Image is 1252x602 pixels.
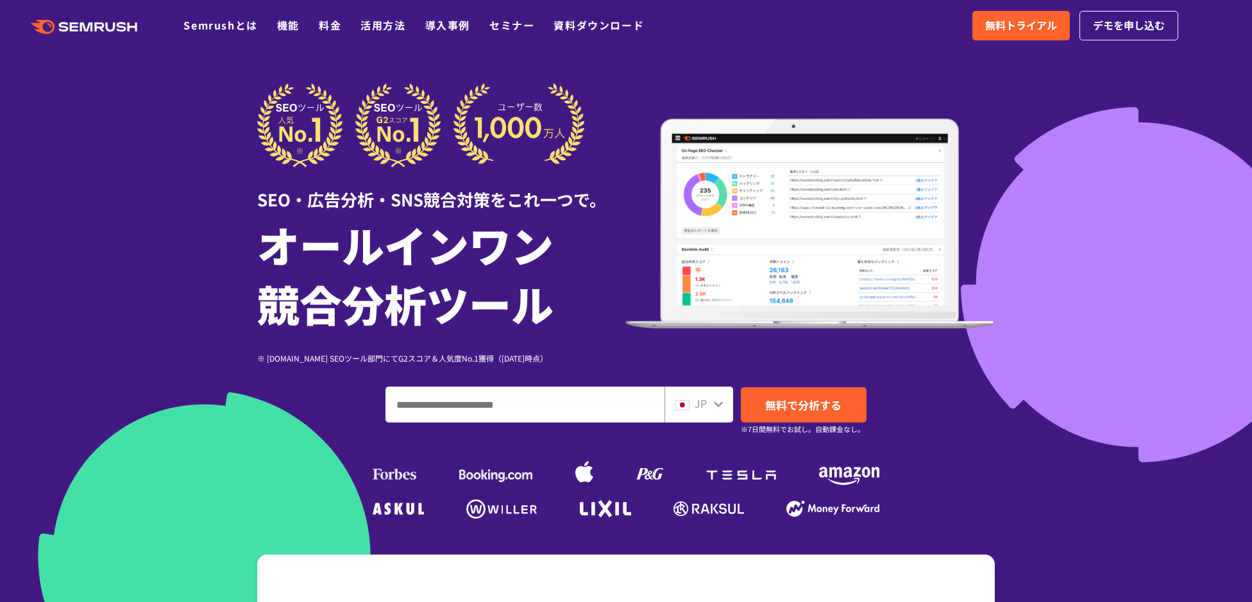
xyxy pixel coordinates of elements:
[741,423,865,435] small: ※7日間無料でお試し。自動課金なし。
[554,17,644,33] a: 資料ダウンロード
[985,17,1057,34] span: 無料トライアル
[489,17,534,33] a: セミナー
[360,17,405,33] a: 活用方法
[972,11,1070,40] a: 無料トライアル
[1079,11,1178,40] a: デモを申し込む
[277,17,300,33] a: 機能
[257,352,626,364] div: ※ [DOMAIN_NAME] SEOツール部門にてG2スコア＆人気度No.1獲得（[DATE]時点）
[1093,17,1165,34] span: デモを申し込む
[386,387,664,422] input: ドメイン、キーワードまたはURLを入力してください
[741,387,867,422] a: 無料で分析する
[183,17,257,33] a: Semrushとは
[425,17,470,33] a: 導入事例
[257,215,626,333] h1: オールインワン 競合分析ツール
[319,17,341,33] a: 料金
[257,167,626,212] div: SEO・広告分析・SNS競合対策をこれ一つで。
[695,396,707,411] span: JP
[765,397,842,413] span: 無料で分析する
